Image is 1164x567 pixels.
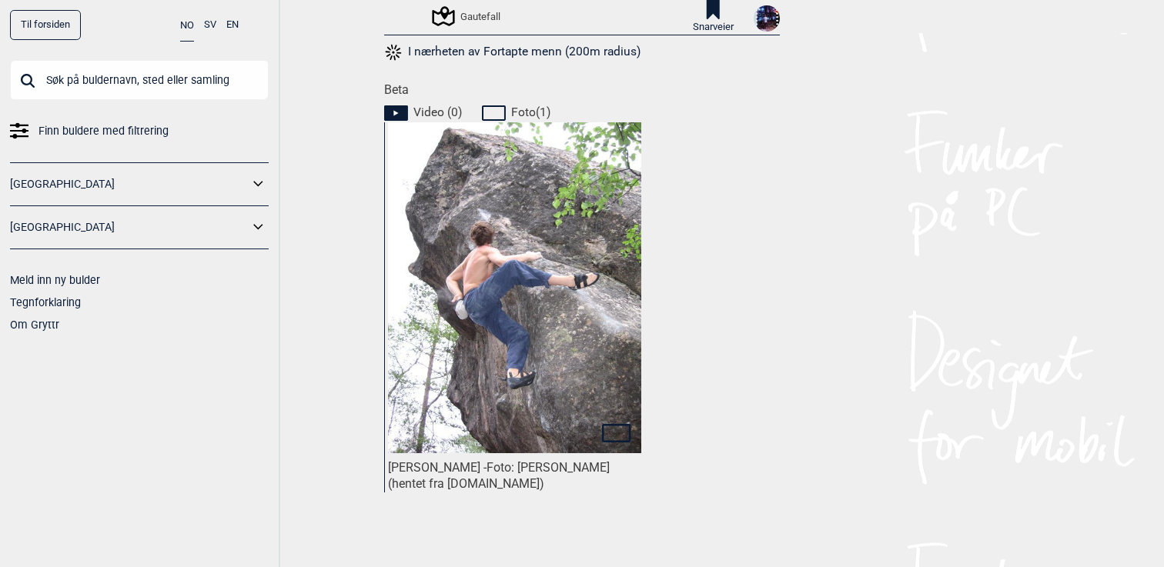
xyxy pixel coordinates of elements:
[413,105,462,120] span: Video ( 0 )
[388,460,610,491] p: Foto: [PERSON_NAME] (hentet fra [DOMAIN_NAME])
[388,460,641,492] div: [PERSON_NAME] -
[434,7,500,25] div: Gautefall
[10,173,249,195] a: [GEOGRAPHIC_DATA]
[10,319,59,331] a: Om Gryttr
[38,120,169,142] span: Finn buldere med filtrering
[374,82,790,552] div: Beta
[226,10,239,40] button: EN
[10,274,100,286] a: Meld inn ny bulder
[10,120,269,142] a: Finn buldere med filtrering
[180,10,194,42] button: NO
[754,5,780,32] img: DSCF8875
[10,10,81,40] a: Til forsiden
[384,42,641,62] button: I nærheten av Fortapte menn (200m radius)
[204,10,216,40] button: SV
[10,216,249,238] a: [GEOGRAPHIC_DATA]
[10,296,81,309] a: Tegnforklaring
[10,60,269,100] input: Søk på buldernavn, sted eller samling
[511,105,550,120] span: Foto ( 1 )
[388,115,641,453] img: Fortapte menn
